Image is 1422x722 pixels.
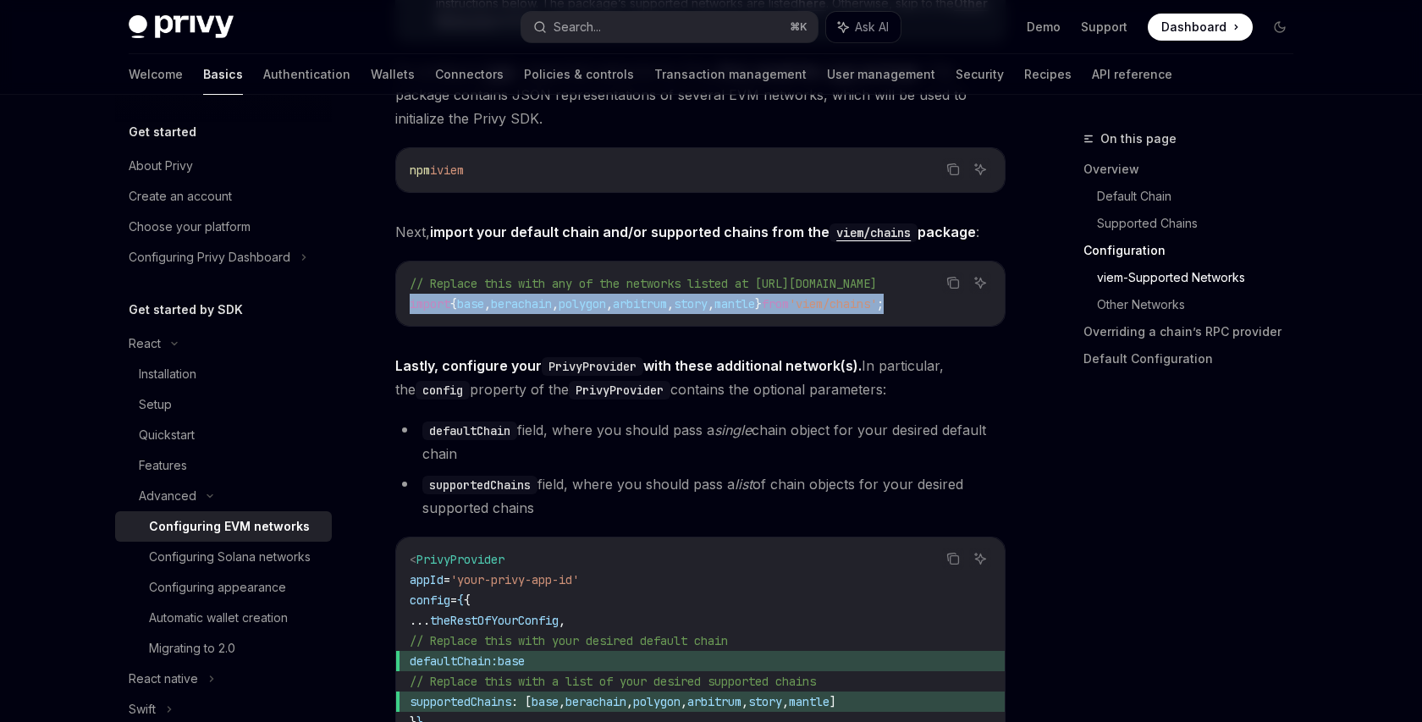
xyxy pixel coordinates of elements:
[1081,19,1127,36] a: Support
[203,54,243,95] a: Basics
[410,296,450,311] span: import
[942,158,964,180] button: Copy the contents from the code block
[139,394,172,415] div: Setup
[762,296,789,311] span: from
[969,158,991,180] button: Ask AI
[139,364,196,384] div: Installation
[149,608,288,628] div: Automatic wallet creation
[1097,183,1307,210] a: Default Chain
[395,357,862,374] strong: Lastly, configure your with these additional network(s).
[782,694,789,709] span: ,
[416,552,504,567] span: PrivyProvider
[748,694,782,709] span: story
[559,296,606,311] span: polygon
[129,333,161,354] div: React
[942,548,964,570] button: Copy the contents from the code block
[115,212,332,242] a: Choose your platform
[1148,14,1253,41] a: Dashboard
[263,54,350,95] a: Authentication
[129,300,243,320] h5: Get started by SDK
[829,223,918,240] a: viem/chains
[1083,156,1307,183] a: Overview
[395,220,1006,244] span: Next, :
[491,296,552,311] span: berachain
[681,694,687,709] span: ,
[942,272,964,294] button: Copy the contents from the code block
[1083,237,1307,264] a: Configuration
[115,542,332,572] a: Configuring Solana networks
[129,186,232,207] div: Create an account
[115,572,332,603] a: Configuring appearance
[149,516,310,537] div: Configuring EVM networks
[139,455,187,476] div: Features
[827,54,935,95] a: User management
[371,54,415,95] a: Wallets
[450,296,457,311] span: {
[565,694,626,709] span: berachain
[1100,129,1177,149] span: On this page
[395,418,1006,466] li: field, where you should pass a chain object for your desired default chain
[552,296,559,311] span: ,
[149,577,286,598] div: Configuring appearance
[129,156,193,176] div: About Privy
[464,592,471,608] span: {
[755,296,762,311] span: }
[129,122,196,142] h5: Get started
[542,357,643,376] code: PrivyProvider
[115,450,332,481] a: Features
[789,694,829,709] span: mantle
[129,15,234,39] img: dark logo
[139,425,195,445] div: Quickstart
[115,359,332,389] a: Installation
[484,296,491,311] span: ,
[115,633,332,664] a: Migrating to 2.0
[410,633,728,648] span: // Replace this with your desired default chain
[450,592,457,608] span: =
[606,296,613,311] span: ,
[410,653,498,669] span: defaultChain:
[626,694,633,709] span: ,
[1092,54,1172,95] a: API reference
[395,59,1006,130] span: To configure -supported networks for Privy, . This package contains JSON representations of sever...
[741,694,748,709] span: ,
[633,694,681,709] span: polygon
[395,354,1006,401] span: In particular, the property of the contains the optional parameters:
[687,694,741,709] span: arbitrum
[410,163,430,178] span: npm
[422,476,537,494] code: supportedChains
[790,20,807,34] span: ⌘ K
[430,163,437,178] span: i
[1083,318,1307,345] a: Overriding a chain’s RPC provider
[674,296,708,311] span: story
[554,17,601,37] div: Search...
[1097,291,1307,318] a: Other Networks
[410,674,816,689] span: // Replace this with a list of your desired supported chains
[956,54,1004,95] a: Security
[115,420,332,450] a: Quickstart
[613,296,667,311] span: arbitrum
[139,486,196,506] div: Advanced
[735,476,752,493] em: list
[410,694,511,709] span: supportedChains
[877,296,884,311] span: ;
[410,613,430,628] span: ...
[129,217,251,237] div: Choose your platform
[524,54,634,95] a: Policies & controls
[532,694,559,709] span: base
[430,223,976,240] strong: import your default chain and/or supported chains from the package
[115,511,332,542] a: Configuring EVM networks
[129,247,290,267] div: Configuring Privy Dashboard
[435,54,504,95] a: Connectors
[410,572,444,587] span: appId
[1027,19,1061,36] a: Demo
[457,296,484,311] span: base
[444,572,450,587] span: =
[969,272,991,294] button: Ask AI
[115,151,332,181] a: About Privy
[789,296,877,311] span: 'viem/chains'
[559,694,565,709] span: ,
[569,381,670,400] code: PrivyProvider
[654,54,807,95] a: Transaction management
[498,653,525,669] span: base
[410,592,450,608] span: config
